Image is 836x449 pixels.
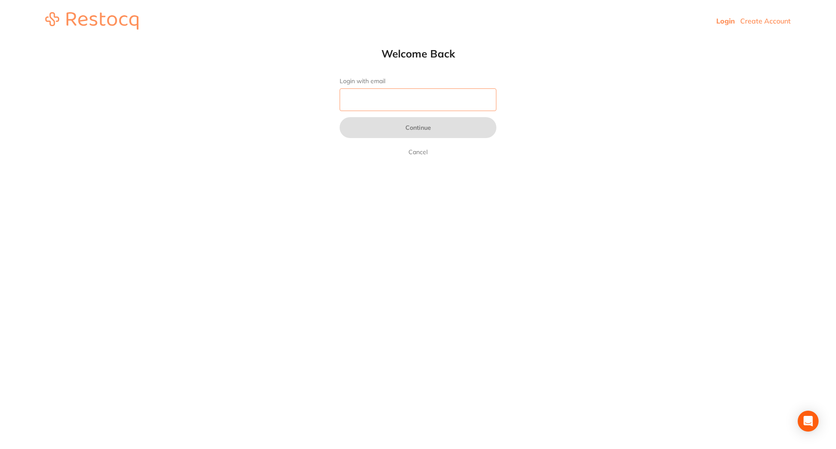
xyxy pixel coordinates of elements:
a: Cancel [407,147,429,157]
img: restocq_logo.svg [45,12,138,30]
a: Login [716,17,735,25]
label: Login with email [340,78,496,85]
div: Open Intercom Messenger [798,411,819,432]
button: Continue [340,117,496,138]
h1: Welcome Back [322,47,514,60]
a: Create Account [740,17,791,25]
